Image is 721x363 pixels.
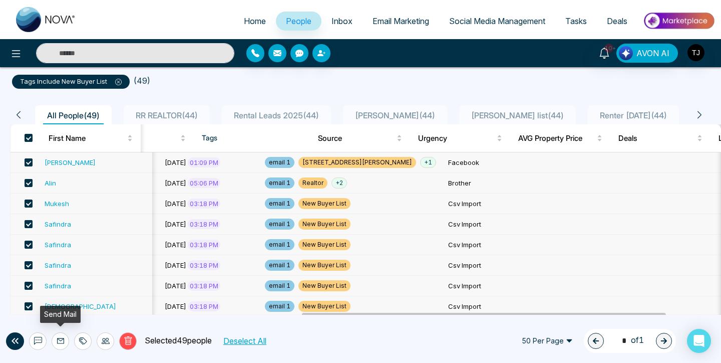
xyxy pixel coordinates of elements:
[642,10,715,32] img: Market-place.gif
[298,301,350,312] span: New Buyer List
[687,329,711,353] div: Open Intercom Messenger
[515,333,580,349] span: 50 Per Page
[20,77,122,87] p: tags include New Buyer List
[165,200,186,208] span: [DATE]
[165,241,186,249] span: [DATE]
[298,260,350,271] span: New Buyer List
[265,157,294,168] span: email 1
[165,302,186,310] span: [DATE]
[45,281,71,291] div: Safindra
[265,260,294,271] span: email 1
[165,282,186,290] span: [DATE]
[45,260,71,270] div: Safindra
[331,16,352,26] span: Inbox
[373,16,429,26] span: Email Marketing
[188,199,220,209] span: 03:18 PM
[45,157,96,167] div: [PERSON_NAME]
[132,110,202,120] span: RR REALTOR ( 44 )
[298,157,416,168] span: [STREET_ADDRESS][PERSON_NAME]
[188,240,220,250] span: 03:18 PM
[444,296,544,317] td: Csv Import
[244,16,266,26] span: Home
[565,16,587,26] span: Tasks
[49,132,125,144] span: First Name
[351,110,439,120] span: [PERSON_NAME] ( 44 )
[188,301,220,311] span: 03:18 PM
[43,110,104,120] span: All People ( 49 )
[597,12,637,31] a: Deals
[555,12,597,31] a: Tasks
[165,158,186,166] span: [DATE]
[298,280,350,291] span: New Buyer List
[137,334,212,347] p: Selected 49 people
[265,198,294,209] span: email 1
[188,178,220,188] span: 05:06 PM
[265,219,294,230] span: email 1
[592,44,616,61] a: 10+
[298,177,327,189] span: Realtor
[410,124,510,152] th: Urgency
[596,110,671,120] span: Renter [DATE] ( 44 )
[234,12,276,31] a: Home
[45,240,71,250] div: Safindra
[188,157,220,167] span: 01:09 PM
[265,239,294,250] span: email 1
[444,276,544,296] td: Csv Import
[444,214,544,235] td: Csv Import
[444,235,544,255] td: Csv Import
[420,157,436,168] span: + 1
[40,306,81,323] div: Send Mail
[618,132,695,144] span: Deals
[298,239,350,250] span: New Buyer List
[45,178,56,188] div: Alin
[94,124,194,152] th: Created
[610,124,710,152] th: Deals
[310,124,410,152] th: Source
[449,16,545,26] span: Social Media Management
[194,124,310,152] th: Tags
[45,301,116,311] div: [DEMOGRAPHIC_DATA]
[604,44,613,53] span: 10+
[276,12,321,31] a: People
[518,132,595,144] span: AVG Property Price
[616,44,678,63] button: AVON AI
[439,12,555,31] a: Social Media Management
[41,124,141,152] th: First Name
[467,110,568,120] span: [PERSON_NAME] list ( 44 )
[230,110,323,120] span: Rental Leads 2025 ( 44 )
[510,124,610,152] th: AVG Property Price
[188,281,220,291] span: 03:18 PM
[444,255,544,276] td: Csv Import
[363,12,439,31] a: Email Marketing
[265,280,294,291] span: email 1
[188,219,220,229] span: 03:18 PM
[134,75,150,87] li: ( 49 )
[265,301,294,312] span: email 1
[418,132,495,144] span: Urgency
[687,44,704,61] img: User Avatar
[188,260,220,270] span: 03:18 PM
[286,16,311,26] span: People
[619,46,633,60] img: Lead Flow
[636,47,669,59] span: AVON AI
[616,334,644,347] span: of 1
[16,7,76,32] img: Nova CRM Logo
[265,177,294,189] span: email 1
[219,334,269,347] button: Deselect All
[165,220,186,228] span: [DATE]
[298,198,350,209] span: New Buyer List
[321,12,363,31] a: Inbox
[45,199,69,209] div: Mukesh
[318,132,395,144] span: Source
[444,194,544,214] td: Csv Import
[165,179,186,187] span: [DATE]
[331,177,347,189] span: + 2
[444,152,544,173] td: Facebook
[165,261,186,269] span: [DATE]
[607,16,627,26] span: Deals
[444,173,544,194] td: Brother
[45,219,71,229] div: Safindra
[298,219,350,230] span: New Buyer List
